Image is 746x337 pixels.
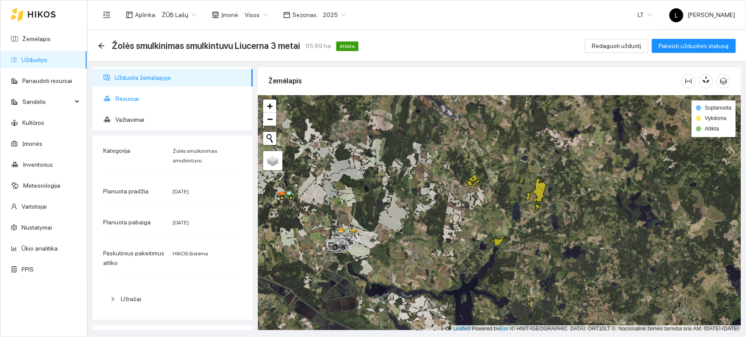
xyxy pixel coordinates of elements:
span: − [267,113,273,124]
a: Ūkio analitika [21,245,58,252]
a: Zoom in [263,100,276,113]
a: Leaflet [453,326,469,332]
span: Važiavimai [115,111,246,128]
div: Atgal [98,42,105,50]
span: Resursai [115,90,246,107]
a: Nustatymai [21,224,52,231]
a: Įmonės [22,140,42,147]
a: Užduotys [21,56,47,63]
span: L [675,8,678,22]
span: Aplinka : [135,10,156,20]
span: Planuota pabaiga [103,219,151,226]
span: 2025 [323,8,346,21]
span: Sezonas : [292,10,318,20]
span: Įmonė : [221,10,239,20]
span: Visos [245,8,267,21]
button: menu-fold [98,6,115,24]
a: Panaudoti resursai [22,77,72,84]
span: Paskutinius pakeitimus atliko [103,250,164,266]
span: menu-fold [103,11,111,19]
div: | Powered by © HNIT-[GEOGRAPHIC_DATA]; ORT10LT ©, Nacionalinė žemės tarnyba prie AM, [DATE]-[DATE] [451,325,741,333]
a: Inventorius [23,161,53,168]
span: layout [126,11,133,18]
a: Žemėlapis [22,35,51,42]
span: LT [638,8,652,21]
span: arrow-left [98,42,105,49]
span: 95.89 ha [305,41,331,51]
button: Initiate a new search [263,132,276,145]
span: Vykdoma [704,115,726,121]
span: HIKOS Sistema [173,251,208,257]
div: Žemėlapis [268,69,681,93]
button: Pakeisti užduoties statusą [652,39,736,53]
a: Esri [500,326,509,332]
span: Užduotis žemėlapyje [115,69,246,86]
a: Meteorologija [23,182,60,189]
span: Žolės smulkinimas smulkintuvu Liucerna 3 metai [112,39,300,53]
span: + [267,100,273,111]
span: right [110,296,115,302]
a: Vartotojai [21,203,47,210]
span: shop [212,11,219,18]
span: Planuota pradžia [103,188,149,195]
span: Atlikta [704,126,719,132]
a: Layers [263,151,282,170]
span: [PERSON_NAME] [669,11,735,18]
a: PPIS [21,266,34,273]
button: column-width [681,74,695,88]
button: Redaguoti užduotį [585,39,648,53]
span: Užrašai [121,296,141,303]
span: [DATE] [173,220,189,226]
span: | [510,326,511,332]
span: Suplanuota [704,105,731,111]
div: Užrašai [103,289,242,309]
span: Redaguoti užduotį [592,41,641,51]
span: Pakeisti užduoties statusą [659,41,729,51]
span: Sandėlis [22,93,72,110]
span: Atlikta [336,41,358,51]
a: Kultūros [22,119,44,126]
span: [DATE] [173,189,189,195]
span: column-width [682,78,695,85]
a: Redaguoti užduotį [585,42,648,49]
span: ŽŪB Lašų [162,8,196,21]
span: calendar [283,11,290,18]
a: Zoom out [263,113,276,126]
span: Žolės smulkinimas smulkintuvu [173,148,217,164]
span: Kategorija [103,147,130,154]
